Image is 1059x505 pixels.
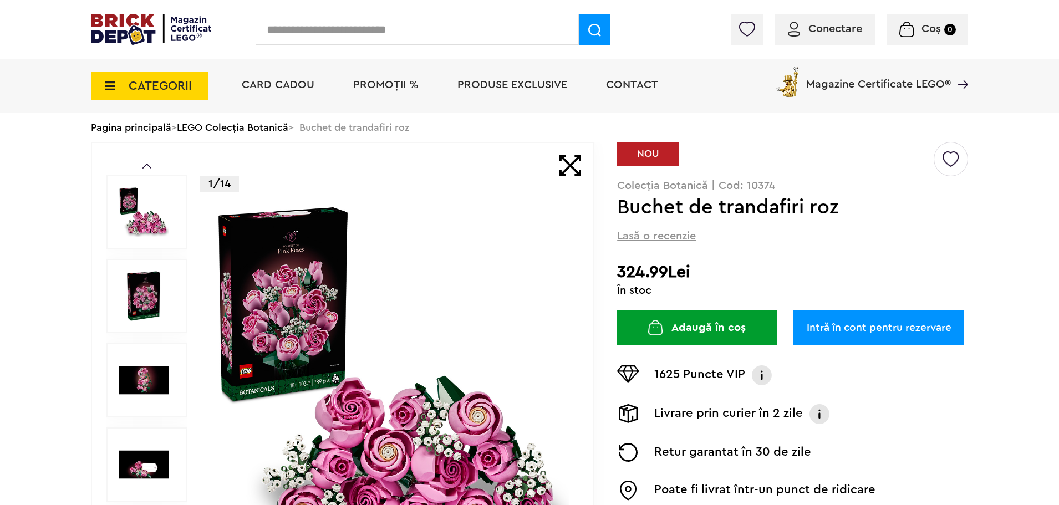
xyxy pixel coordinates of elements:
span: Lasă o recenzie [617,228,696,244]
a: PROMOȚII % [353,79,419,90]
a: Card Cadou [242,79,314,90]
img: Returnare [617,443,639,462]
div: > > Buchet de trandafiri roz [91,113,968,142]
a: Prev [142,164,151,169]
p: 1625 Puncte VIP [654,365,745,385]
div: NOU [617,142,679,166]
img: Buchet de trandafiri roz [119,271,169,321]
a: Contact [606,79,658,90]
img: Buchet de trandafiri roz [119,187,169,237]
img: Livrare [617,404,639,423]
img: Info VIP [751,365,773,385]
img: Easybox [617,481,639,501]
p: Colecția Botanică | Cod: 10374 [617,180,968,191]
h2: 324.99Lei [617,262,968,282]
a: Magazine Certificate LEGO® [951,64,968,75]
h1: Buchet de trandafiri roz [617,197,932,217]
span: Coș [921,23,941,34]
p: Livrare prin curier în 2 zile [654,404,803,424]
a: LEGO Colecția Botanică [177,123,288,132]
button: Adaugă în coș [617,310,777,345]
a: Conectare [788,23,862,34]
span: CATEGORII [129,80,192,92]
img: Info livrare prin curier [808,404,831,424]
p: Retur garantat în 30 de zile [654,443,811,462]
a: Intră în cont pentru rezervare [793,310,964,345]
div: În stoc [617,285,968,296]
small: 0 [944,24,956,35]
a: Produse exclusive [457,79,567,90]
img: Seturi Lego Buchet de trandafiri roz [119,440,169,489]
a: Pagina principală [91,123,171,132]
img: Buchet de trandafiri roz LEGO 10374 [119,355,169,405]
p: 1/14 [200,176,239,192]
span: Magazine Certificate LEGO® [806,64,951,90]
p: Poate fi livrat într-un punct de ridicare [654,481,875,501]
img: Puncte VIP [617,365,639,383]
span: Conectare [808,23,862,34]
